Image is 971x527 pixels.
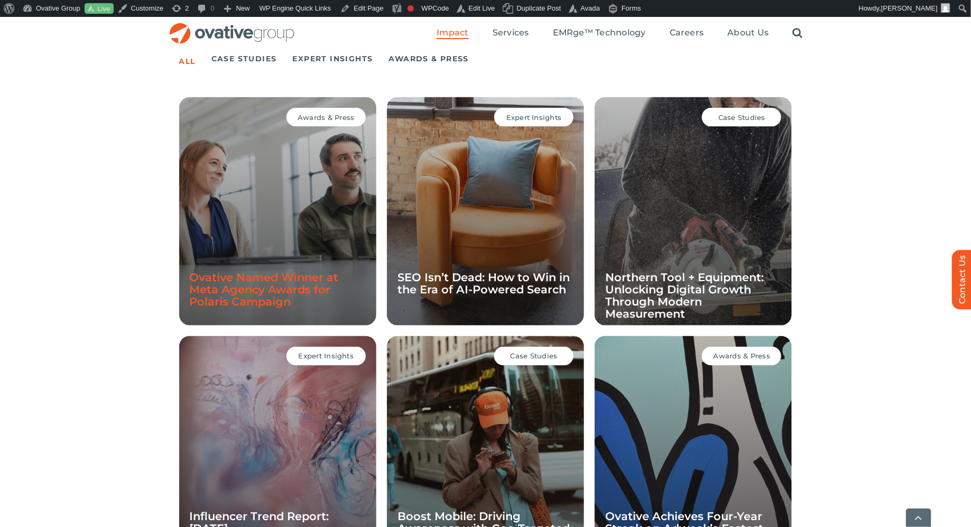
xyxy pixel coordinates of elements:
[437,16,802,50] nav: Menu
[179,49,792,68] ul: Post Filters
[670,27,704,38] span: Careers
[85,3,114,14] a: Live
[605,271,764,321] a: Northern Tool + Equipment: Unlocking Digital Growth Through Modern Measurement
[211,51,277,66] a: Case Studies
[728,27,769,39] a: About Us
[190,271,339,309] a: Ovative Named Winner at Meta Agency Awards for Polaris Campaign
[437,27,468,38] span: Impact
[408,5,414,12] div: Focus keyphrase not set
[493,27,529,39] a: Services
[437,27,468,39] a: Impact
[881,4,938,12] span: [PERSON_NAME]
[793,27,803,39] a: Search
[728,27,769,38] span: About Us
[397,271,570,297] a: SEO Isn’t Dead: How to Win in the Era of AI-Powered Search
[179,54,196,69] a: All
[389,51,469,66] a: Awards & Press
[293,51,373,66] a: Expert Insights
[553,27,646,38] span: EMRge™ Technology
[493,27,529,38] span: Services
[169,22,295,32] a: OG_Full_horizontal_RGB
[670,27,704,39] a: Careers
[553,27,646,39] a: EMRge™ Technology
